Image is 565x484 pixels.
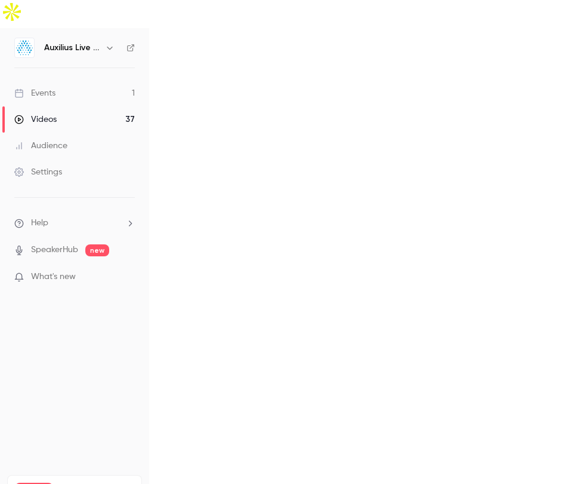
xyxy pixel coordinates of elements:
[44,42,100,54] h6: Auxilius Live Sessions
[31,271,76,283] span: What's new
[31,217,48,229] span: Help
[15,38,34,57] img: Auxilius Live Sessions
[14,166,62,178] div: Settings
[14,87,55,99] div: Events
[14,114,57,125] div: Videos
[14,217,135,229] li: help-dropdown-opener
[14,140,67,152] div: Audience
[31,244,78,256] a: SpeakerHub
[85,244,109,256] span: new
